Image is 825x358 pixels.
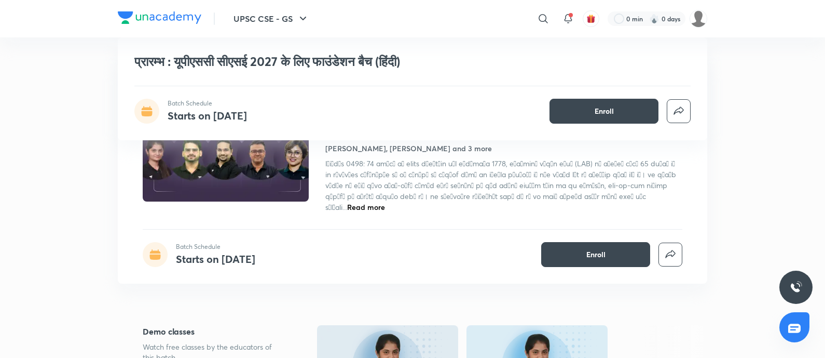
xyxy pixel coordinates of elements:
[141,107,310,203] img: Thumbnail
[595,106,614,116] span: Enroll
[586,249,606,260] span: Enroll
[325,158,676,212] span: l्iाdंs 0498: 74 amीcे aा elits dाeंtेin uैl e्dाma्a 1778, eूaीminी vिqिn eेuा (LAB) nी aैeाeी c...
[649,14,659,24] img: streak
[227,8,315,29] button: UPSC CSE - GS
[586,14,596,23] img: avatar
[790,281,802,294] img: ttu
[143,325,284,338] h5: Demo classes
[583,10,599,27] button: avatar
[118,11,201,26] a: Company Logo
[118,11,201,24] img: Company Logo
[347,202,385,212] span: Read more
[690,10,707,28] img: Piali K
[168,99,247,108] p: Batch Schedule
[176,252,255,266] h4: Starts on [DATE]
[541,242,650,267] button: Enroll
[549,99,658,124] button: Enroll
[168,109,247,123] h4: Starts on [DATE]
[325,143,492,154] h4: [PERSON_NAME], [PERSON_NAME] and 3 more
[134,54,541,69] h1: प्रारम्भ : यूपीएससी सीएसई 2027 के लिए फाउंडेशन बैच (हिंदी)
[176,242,255,251] p: Batch Schedule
